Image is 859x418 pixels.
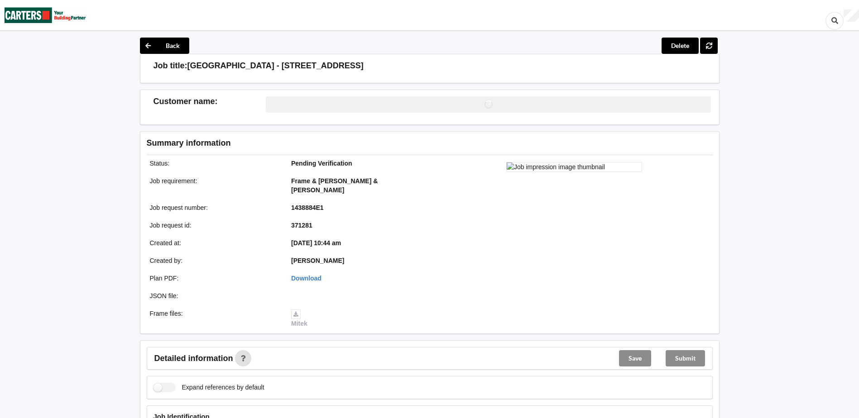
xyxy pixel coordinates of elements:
a: Download [291,275,322,282]
div: Job request id : [144,221,285,230]
h3: [GEOGRAPHIC_DATA] - [STREET_ADDRESS] [187,61,364,71]
div: Created at : [144,238,285,247]
div: Frame files : [144,309,285,328]
div: Created by : [144,256,285,265]
label: Expand references by default [154,383,264,392]
h3: Summary information [147,138,568,148]
button: Delete [662,38,699,54]
div: JSON file : [144,291,285,300]
button: Back [140,38,189,54]
div: Job request number : [144,203,285,212]
b: 1438884E1 [291,204,324,211]
h3: Customer name : [154,96,266,107]
b: [DATE] 10:44 am [291,239,341,247]
div: Job requirement : [144,176,285,195]
b: 371281 [291,222,312,229]
span: Detailed information [154,354,233,362]
b: [PERSON_NAME] [291,257,344,264]
div: Plan PDF : [144,274,285,283]
b: Frame & [PERSON_NAME] & [PERSON_NAME] [291,177,378,194]
div: User Profile [844,9,859,22]
a: Mitek [291,310,307,327]
img: Carters [5,0,86,30]
img: Job impression image thumbnail [506,162,642,172]
h3: Job title: [154,61,187,71]
b: Pending Verification [291,160,352,167]
div: Status : [144,159,285,168]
